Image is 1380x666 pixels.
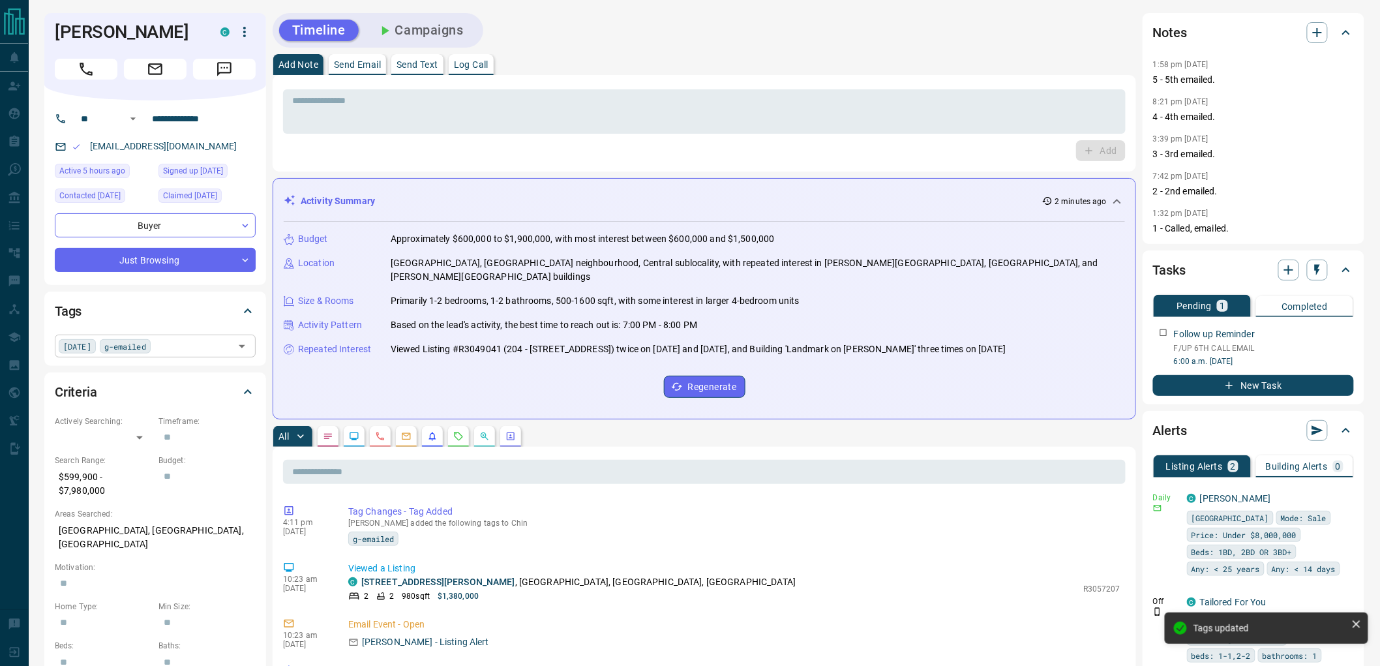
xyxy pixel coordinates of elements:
p: F/UP 6TH CALL EMAIL [1174,342,1354,354]
p: 8:21 pm [DATE] [1153,97,1208,106]
p: 1 - Called, emailed. [1153,222,1354,235]
p: Actively Searching: [55,416,152,427]
p: 6:00 a.m. [DATE] [1174,356,1354,367]
p: Repeated Interest [298,342,371,356]
svg: Requests [453,431,464,442]
p: Motivation: [55,562,256,573]
p: 3:39 pm [DATE] [1153,134,1208,144]
p: [GEOGRAPHIC_DATA], [GEOGRAPHIC_DATA] neighbourhood, Central sublocality, with repeated interest i... [391,256,1125,284]
svg: Agent Actions [505,431,516,442]
p: $1,380,000 [438,590,479,602]
a: Tailored For You [1200,597,1267,607]
p: 1 [1220,301,1225,310]
div: condos.ca [348,577,357,586]
div: Criteria [55,376,256,408]
div: Activity Summary2 minutes ago [284,189,1125,213]
p: Pending [1177,301,1212,310]
p: Budget: [158,455,256,466]
p: Off [1153,596,1179,607]
svg: Push Notification Only [1153,607,1162,616]
button: Campaigns [364,20,477,41]
h1: [PERSON_NAME] [55,22,201,42]
button: Timeline [279,20,359,41]
p: Size & Rooms [298,294,354,308]
div: Tags [55,295,256,327]
p: 4:11 pm [283,518,329,527]
p: Timeframe: [158,416,256,427]
div: Fri Sep 26 2025 [158,164,256,182]
p: Beds: [55,640,152,652]
p: 980 sqft [402,590,430,602]
span: [GEOGRAPHIC_DATA] [1192,511,1269,524]
a: [EMAIL_ADDRESS][DOMAIN_NAME] [90,141,237,151]
div: Tasks [1153,254,1354,286]
p: [GEOGRAPHIC_DATA], [GEOGRAPHIC_DATA], [GEOGRAPHIC_DATA] [55,520,256,555]
span: g-emailed [353,532,394,545]
p: 2 minutes ago [1055,196,1107,207]
p: Primarily 1-2 bedrooms, 1-2 bathrooms, 500-1600 sqft, with some interest in larger 4-bedroom units [391,294,800,308]
p: 10:23 am [283,631,329,640]
p: Viewed Listing #R3049041 (204 - [STREET_ADDRESS]) twice on [DATE] and [DATE], and Building 'Landm... [391,342,1006,356]
div: condos.ca [1187,494,1196,503]
h2: Notes [1153,22,1187,43]
a: [PERSON_NAME] [1200,493,1271,504]
span: Active 5 hours ago [59,164,125,177]
h2: Criteria [55,382,97,402]
p: 0 [1336,462,1341,471]
p: Approximately $600,000 to $1,900,000, with most interest between $600,000 and $1,500,000 [391,232,775,246]
span: Contacted [DATE] [59,189,121,202]
span: Claimed [DATE] [163,189,217,202]
span: g-emailed [104,340,146,353]
p: Location [298,256,335,270]
p: [PERSON_NAME] - Listing Alert [362,635,489,649]
span: Message [193,59,256,80]
button: Open [125,111,141,127]
p: Add Note [278,60,318,69]
svg: Calls [375,431,385,442]
div: Notes [1153,17,1354,48]
span: Mode: Sale [1281,511,1327,524]
p: 7:42 pm [DATE] [1153,172,1208,181]
p: Completed [1282,302,1328,311]
p: $599,900 - $7,980,000 [55,466,152,502]
p: Baths: [158,640,256,652]
span: Any: < 14 days [1272,562,1336,575]
p: [DATE] [283,527,329,536]
span: Signed up [DATE] [163,164,223,177]
p: 1:58 pm [DATE] [1153,60,1208,69]
p: 3 - 3rd emailed. [1153,147,1354,161]
p: Log Call [454,60,488,69]
p: Areas Searched: [55,508,256,520]
span: [DATE] [63,340,91,353]
span: Email [124,59,187,80]
svg: Listing Alerts [427,431,438,442]
p: Viewed a Listing [348,562,1120,575]
div: Just Browsing [55,248,256,272]
p: Activity Pattern [298,318,362,332]
span: Call [55,59,117,80]
p: 5 - 5th emailed. [1153,73,1354,87]
p: Search Range: [55,455,152,466]
p: Listing Alerts [1166,462,1223,471]
div: Sun Oct 12 2025 [55,164,152,182]
p: 4 - 4th emailed. [1153,110,1354,124]
p: 10:23 am [283,575,329,584]
p: Tag Changes - Tag Added [348,505,1120,519]
svg: Emails [401,431,412,442]
p: Min Size: [158,601,256,613]
p: Follow up Reminder [1174,327,1255,341]
button: Open [233,337,251,356]
div: Tags updated [1193,623,1346,633]
p: [DATE] [283,640,329,649]
p: 2 [389,590,394,602]
span: Beds: 1BD, 2BD OR 3BD+ [1192,545,1292,558]
p: Send Email [334,60,381,69]
div: Sat Sep 27 2025 [55,189,152,207]
p: 1:32 pm [DATE] [1153,209,1208,218]
button: New Task [1153,375,1354,396]
svg: Email [1153,504,1162,513]
div: condos.ca [1187,598,1196,607]
svg: Email Valid [72,142,81,151]
button: Regenerate [664,376,745,398]
p: All [278,432,289,441]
